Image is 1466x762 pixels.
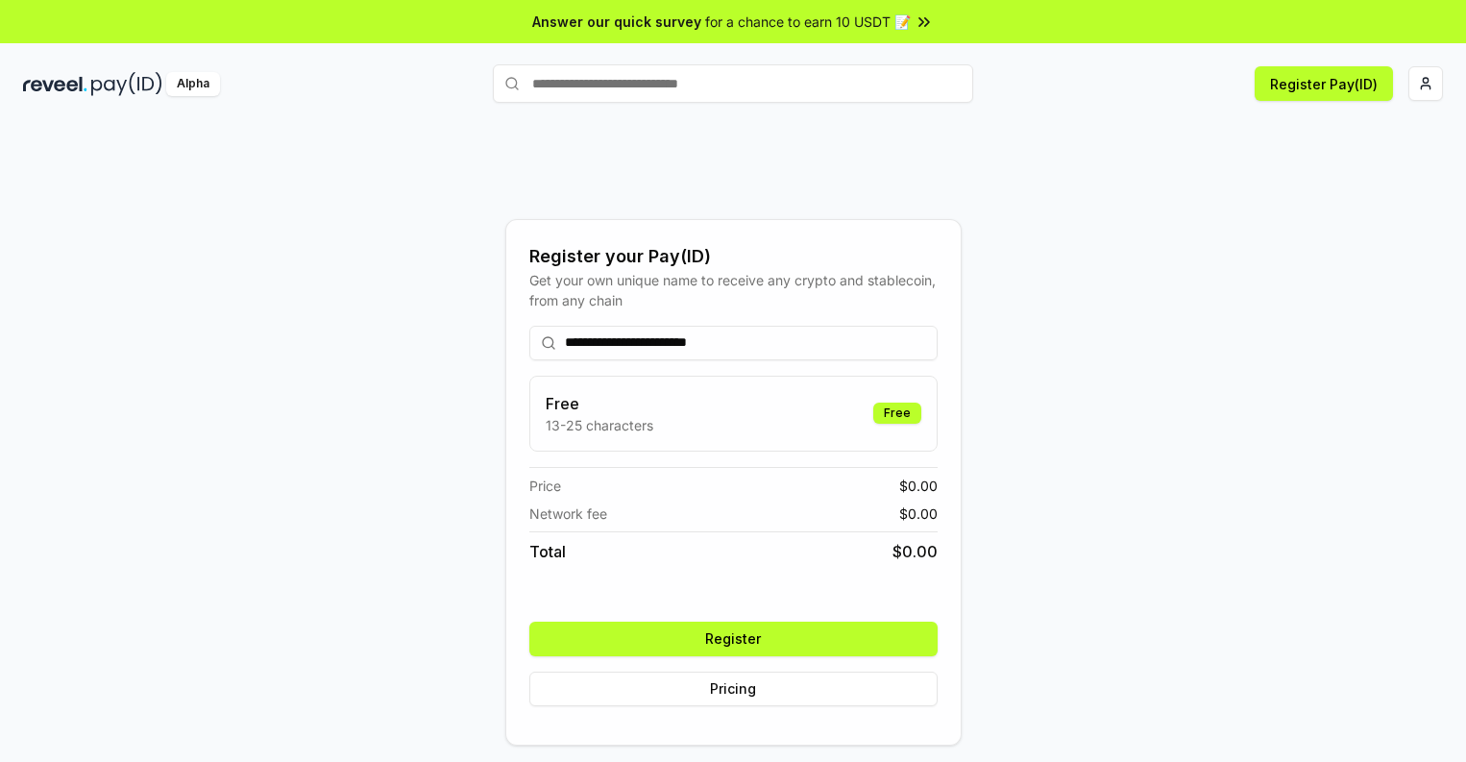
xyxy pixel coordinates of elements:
[899,476,938,496] span: $ 0.00
[529,504,607,524] span: Network fee
[1255,66,1393,101] button: Register Pay(ID)
[705,12,911,32] span: for a chance to earn 10 USDT 📝
[529,540,566,563] span: Total
[546,392,653,415] h3: Free
[532,12,701,32] span: Answer our quick survey
[529,270,938,310] div: Get your own unique name to receive any crypto and stablecoin, from any chain
[899,504,938,524] span: $ 0.00
[892,540,938,563] span: $ 0.00
[91,72,162,96] img: pay_id
[529,476,561,496] span: Price
[873,403,921,424] div: Free
[546,415,653,435] p: 13-25 characters
[529,672,938,706] button: Pricing
[529,243,938,270] div: Register your Pay(ID)
[166,72,220,96] div: Alpha
[23,72,87,96] img: reveel_dark
[529,622,938,656] button: Register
